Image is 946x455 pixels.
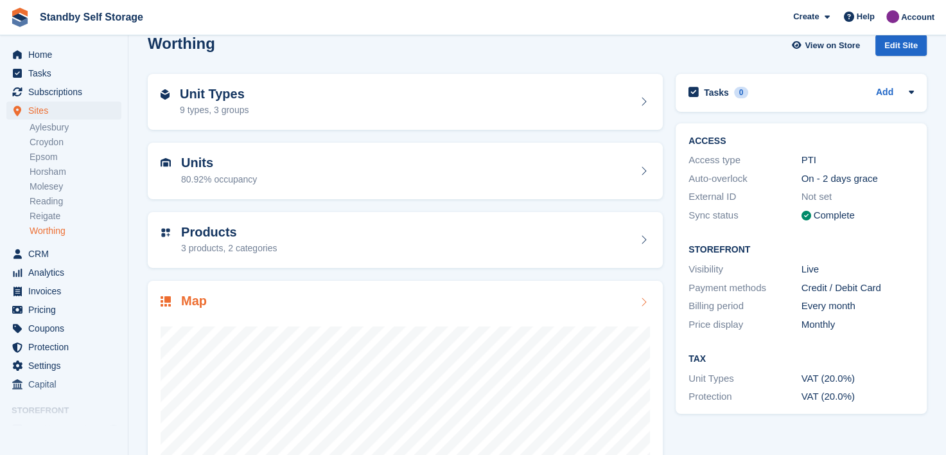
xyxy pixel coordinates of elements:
[688,354,914,364] h2: Tax
[30,136,121,148] a: Croydon
[688,262,801,277] div: Visibility
[876,85,893,100] a: Add
[6,282,121,300] a: menu
[35,6,148,28] a: Standby Self Storage
[10,8,30,27] img: stora-icon-8386f47178a22dfd0bd8f6a31ec36ba5ce8667c1dd55bd0f319d3a0aa187defe.svg
[30,166,121,178] a: Horsham
[30,225,121,237] a: Worthing
[181,225,277,240] h2: Products
[875,35,927,56] div: Edit Site
[148,143,663,199] a: Units 80.92% occupancy
[6,102,121,120] a: menu
[6,375,121,393] a: menu
[30,121,121,134] a: Aylesbury
[688,190,801,204] div: External ID
[734,87,749,98] div: 0
[688,208,801,223] div: Sync status
[688,245,914,255] h2: Storefront
[801,317,915,332] div: Monthly
[6,46,121,64] a: menu
[148,74,663,130] a: Unit Types 9 types, 3 groups
[688,299,801,314] div: Billing period
[6,263,121,281] a: menu
[28,338,105,356] span: Protection
[28,420,105,438] span: Booking Portal
[28,102,105,120] span: Sites
[106,422,121,437] a: Preview store
[6,357,121,375] a: menu
[161,296,171,307] img: map-icn-33ee37083ee616e46c38cad1a60f524a97daa1e2b2c8c0bc3eb3415660979fc1.svg
[161,89,170,100] img: unit-type-icn-2b2737a686de81e16bb02015468b77c625bbabd49415b5ef34ead5e3b44a266d.svg
[688,371,801,386] div: Unit Types
[688,136,914,147] h2: ACCESS
[704,87,729,98] h2: Tasks
[28,319,105,337] span: Coupons
[801,262,915,277] div: Live
[688,172,801,186] div: Auto-overlock
[30,210,121,222] a: Reigate
[28,245,105,263] span: CRM
[181,294,207,308] h2: Map
[28,46,105,64] span: Home
[801,389,915,404] div: VAT (20.0%)
[28,282,105,300] span: Invoices
[801,172,915,186] div: On - 2 days grace
[12,404,128,417] span: Storefront
[180,87,249,102] h2: Unit Types
[161,158,171,167] img: unit-icn-7be61d7bf1b0ce9d3e12c5938cc71ed9869f7b940bace4675aadf7bd6d80202e.svg
[28,301,105,319] span: Pricing
[30,151,121,163] a: Epsom
[886,10,899,23] img: Sue Ford
[180,103,249,117] div: 9 types, 3 groups
[801,153,915,168] div: PTI
[688,389,801,404] div: Protection
[805,39,860,52] span: View on Store
[6,64,121,82] a: menu
[901,11,934,24] span: Account
[28,64,105,82] span: Tasks
[6,83,121,101] a: menu
[793,10,819,23] span: Create
[688,281,801,296] div: Payment methods
[161,227,171,238] img: custom-product-icn-752c56ca05d30b4aa98f6f15887a0e09747e85b44ffffa43cff429088544963d.svg
[688,153,801,168] div: Access type
[181,173,257,186] div: 80.92% occupancy
[875,35,927,61] a: Edit Site
[801,299,915,314] div: Every month
[30,195,121,208] a: Reading
[148,212,663,269] a: Products 3 products, 2 categories
[790,35,865,56] a: View on Store
[28,375,105,393] span: Capital
[801,371,915,386] div: VAT (20.0%)
[801,190,915,204] div: Not set
[6,420,121,438] a: menu
[801,281,915,296] div: Credit / Debit Card
[181,156,257,170] h2: Units
[6,338,121,356] a: menu
[30,181,121,193] a: Molesey
[688,317,801,332] div: Price display
[814,208,855,223] div: Complete
[6,319,121,337] a: menu
[6,245,121,263] a: menu
[28,83,105,101] span: Subscriptions
[181,242,277,255] div: 3 products, 2 categories
[148,35,215,52] h2: Worthing
[28,263,105,281] span: Analytics
[6,301,121,319] a: menu
[857,10,875,23] span: Help
[28,357,105,375] span: Settings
